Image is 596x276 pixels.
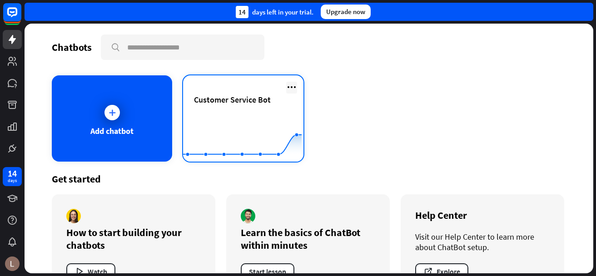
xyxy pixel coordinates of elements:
[194,94,271,105] span: Customer Service Bot
[7,4,35,31] button: Open LiveChat chat widget
[52,41,92,54] div: Chatbots
[52,172,566,185] div: Get started
[3,167,22,186] a: 14 days
[8,177,17,184] div: days
[8,169,17,177] div: 14
[66,209,81,223] img: author
[241,209,255,223] img: author
[66,226,201,251] div: How to start building your chatbots
[321,5,371,19] div: Upgrade now
[241,226,375,251] div: Learn the basics of ChatBot within minutes
[415,232,550,252] div: Visit our Help Center to learn more about ChatBot setup.
[415,209,550,222] div: Help Center
[236,6,313,18] div: days left in your trial.
[236,6,248,18] div: 14
[90,126,134,136] div: Add chatbot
